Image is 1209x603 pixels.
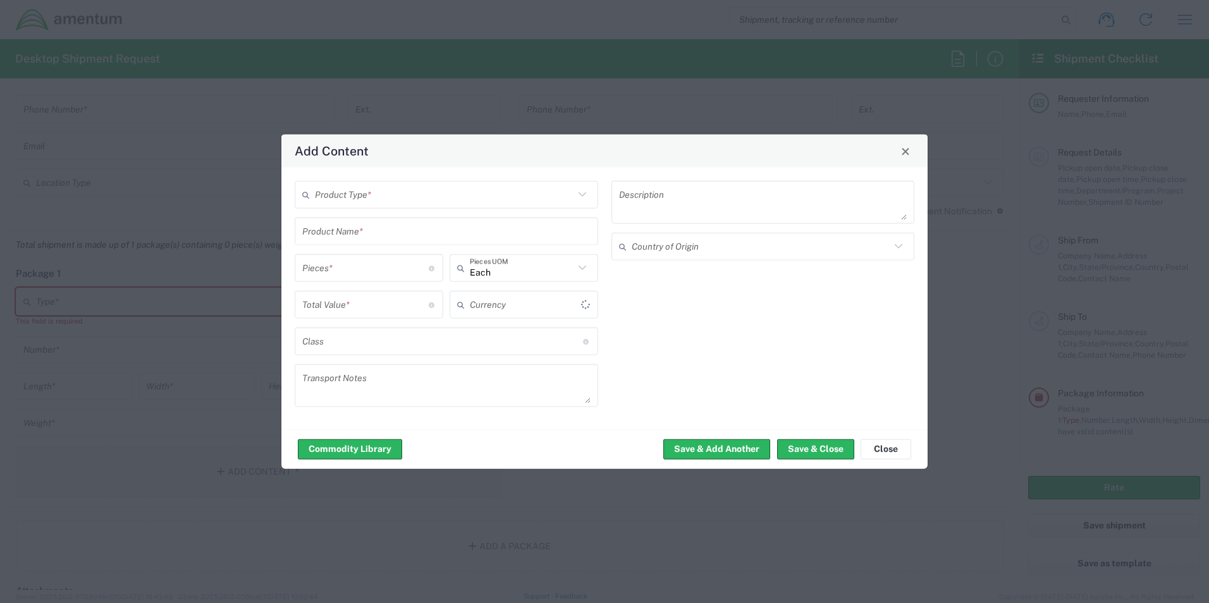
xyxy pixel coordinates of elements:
h4: Add Content [295,142,369,160]
button: Save & Close [777,439,854,459]
button: Close [861,439,911,459]
button: Close [897,142,914,160]
button: Save & Add Another [663,439,770,459]
button: Commodity Library [298,439,402,459]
